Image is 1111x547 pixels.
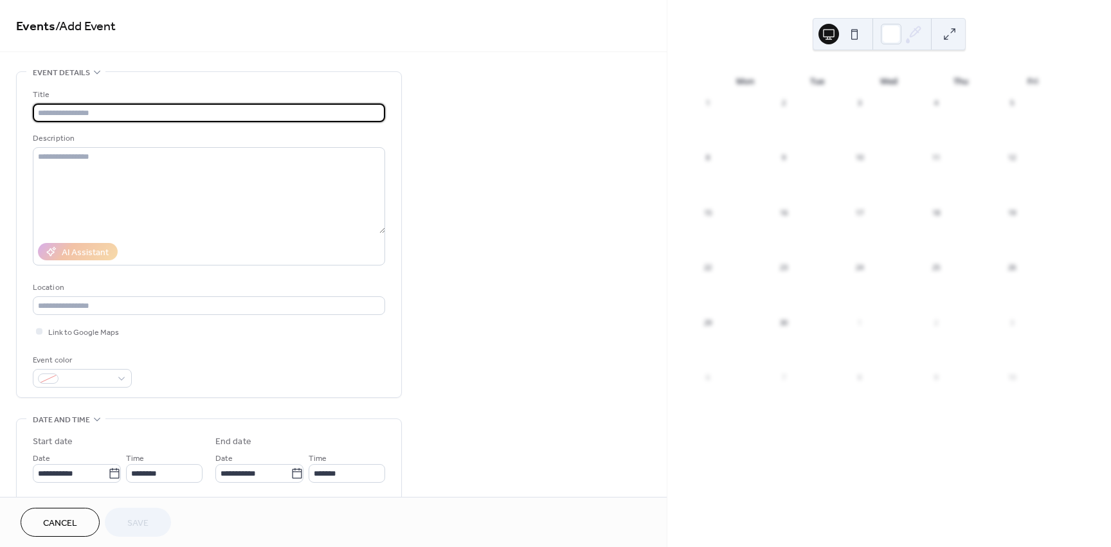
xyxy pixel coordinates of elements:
div: Event color [33,354,129,367]
div: Description [33,132,383,145]
div: 9 [931,372,941,382]
div: 26 [1007,263,1017,273]
span: Link to Google Maps [48,326,119,339]
div: 11 [931,153,941,163]
button: Cancel [21,508,100,537]
div: 10 [855,153,865,163]
div: 23 [779,263,788,273]
div: 18 [931,208,941,217]
span: Date and time [33,413,90,427]
div: Tue [781,69,853,94]
div: 2 [779,98,788,108]
span: Cancel [43,517,77,530]
span: / Add Event [55,14,116,39]
div: 10 [1007,372,1017,382]
a: Events [16,14,55,39]
div: 15 [703,208,712,217]
div: 17 [855,208,865,217]
div: 25 [931,263,941,273]
div: 1 [703,98,712,108]
div: 3 [1007,318,1017,327]
div: Start date [33,435,73,449]
div: 6 [703,372,712,382]
div: 12 [1007,153,1017,163]
div: 1 [855,318,865,327]
div: 5 [1007,98,1017,108]
span: Date [215,452,233,465]
div: Fri [997,69,1069,94]
div: Location [33,281,383,294]
div: 3 [855,98,865,108]
div: 30 [779,318,788,327]
div: Mon [709,69,781,94]
span: Date [33,452,50,465]
div: 24 [855,263,865,273]
div: 29 [703,318,712,327]
div: 22 [703,263,712,273]
div: 16 [779,208,788,217]
div: End date [215,435,251,449]
div: 8 [703,153,712,163]
span: Event details [33,66,90,80]
div: 2 [931,318,941,327]
span: Time [126,452,144,465]
div: 9 [779,153,788,163]
div: 7 [779,372,788,382]
div: Thu [925,69,997,94]
div: 19 [1007,208,1017,217]
div: 8 [855,372,865,382]
span: Time [309,452,327,465]
div: Title [33,88,383,102]
div: Wed [853,69,925,94]
div: 4 [931,98,941,108]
